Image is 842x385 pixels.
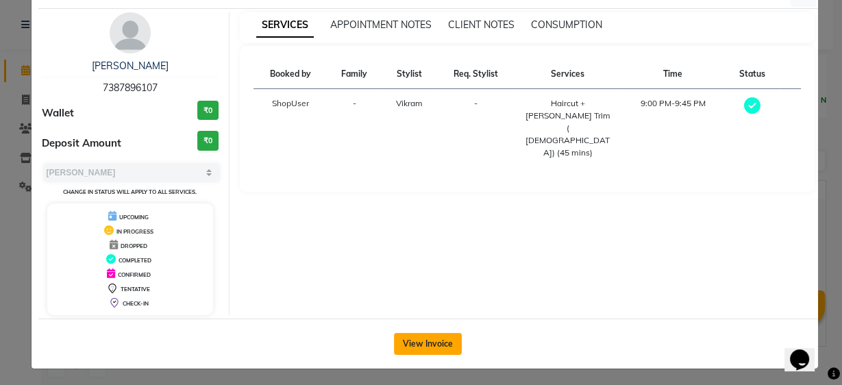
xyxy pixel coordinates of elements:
[725,60,779,89] th: Status
[42,136,121,151] span: Deposit Amount
[448,18,515,31] span: CLIENT NOTES
[92,60,169,72] a: [PERSON_NAME]
[103,82,158,94] span: 7387896107
[437,60,515,89] th: Req. Stylist
[515,60,621,89] th: Services
[330,18,432,31] span: APPOINTMENT NOTES
[396,98,423,108] span: Vikram
[123,300,149,307] span: CHECK-IN
[621,89,726,168] td: 9:00 PM-9:45 PM
[784,330,828,371] iframe: chat widget
[110,12,151,53] img: avatar
[119,257,151,264] span: COMPLETED
[197,101,219,121] h3: ₹0
[116,228,153,235] span: IN PROGRESS
[531,18,602,31] span: CONSUMPTION
[197,131,219,151] h3: ₹0
[118,271,151,278] span: CONFIRMED
[523,97,612,159] div: Haircut + [PERSON_NAME] Trim ( [DEMOGRAPHIC_DATA]) (45 mins)
[394,333,462,355] button: View Invoice
[327,89,382,168] td: -
[382,60,437,89] th: Stylist
[253,60,327,89] th: Booked by
[119,214,149,221] span: UPCOMING
[253,89,327,168] td: ShopUser
[437,89,515,168] td: -
[621,60,726,89] th: Time
[121,286,150,293] span: TENTATIVE
[121,243,147,249] span: DROPPED
[63,188,197,195] small: Change in status will apply to all services.
[256,13,314,38] span: SERVICES
[42,105,74,121] span: Wallet
[327,60,382,89] th: Family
